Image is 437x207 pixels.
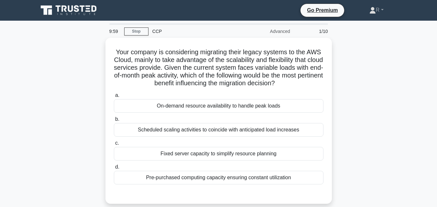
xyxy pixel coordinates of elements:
span: c. [115,140,119,146]
div: Pre-purchased computing capacity ensuring constant utilization [114,171,323,184]
a: Go Premium [303,6,342,14]
h5: Your company is considering migrating their legacy systems to the AWS Cloud, mainly to take advan... [113,48,324,88]
span: b. [115,116,119,122]
div: Scheduled scaling activities to coincide with anticipated load increases [114,123,323,137]
span: d. [115,164,119,170]
div: 9:59 [105,25,124,38]
div: CCP [148,25,237,38]
div: 1/10 [294,25,332,38]
div: On-demand resource availability to handle peak loads [114,99,323,113]
a: Stop [124,27,148,36]
a: R [354,4,399,16]
div: Advanced [237,25,294,38]
span: a. [115,92,119,98]
div: Fixed server capacity to simplify resource planning [114,147,323,160]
